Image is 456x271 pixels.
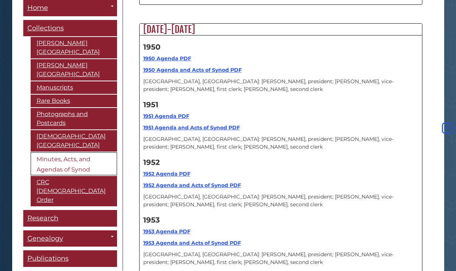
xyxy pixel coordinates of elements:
[143,55,191,62] a: 1950 Agenda PDF
[143,158,160,167] strong: 1952
[143,251,418,266] p: [GEOGRAPHIC_DATA], [GEOGRAPHIC_DATA]: [PERSON_NAME], president; [PERSON_NAME], vice-president; [P...
[27,214,58,223] span: Research
[143,135,418,151] p: [GEOGRAPHIC_DATA], [GEOGRAPHIC_DATA]: [PERSON_NAME], president; [PERSON_NAME], vice-president; [P...
[31,95,117,108] a: Rare Books
[143,124,240,131] a: 1951 Agenda and Acts of Synod PDF
[143,182,241,189] a: 1952 Agenda and Acts of Synod PDF
[23,231,117,247] a: Genealogy
[143,100,158,109] strong: 1951
[31,153,117,176] a: Minutes, Acts, and Agendas of Synod
[27,255,69,263] span: Publications
[143,216,160,224] strong: 1953
[143,67,242,73] a: 1950 Agenda and Acts of Synod PDF
[23,210,117,227] a: Research
[23,251,117,267] a: Publications
[31,131,117,152] a: [DEMOGRAPHIC_DATA][GEOGRAPHIC_DATA]
[143,193,418,209] p: [GEOGRAPHIC_DATA], [GEOGRAPHIC_DATA]: [PERSON_NAME], president; [PERSON_NAME], vice-president; [P...
[27,24,64,33] span: Collections
[143,228,191,235] a: 1953 Agenda PDF
[143,240,241,246] a: 1953 Agenda and Acts of Synod PDF
[440,125,454,132] a: Back to Top
[31,176,117,207] a: CRC [DEMOGRAPHIC_DATA] Order
[143,170,191,177] a: 1952 Agenda PDF
[143,78,418,93] p: [GEOGRAPHIC_DATA], [GEOGRAPHIC_DATA]: [PERSON_NAME], president; [PERSON_NAME], vice-president; [P...
[143,43,161,51] strong: 1950
[31,60,117,81] a: [PERSON_NAME][GEOGRAPHIC_DATA]
[23,20,117,37] a: Collections
[27,4,48,12] span: Home
[31,82,117,94] a: Manuscripts
[143,113,189,119] a: 1951 Agenda PDF
[140,24,422,35] h2: [DATE]-[DATE]
[27,235,63,243] span: Genealogy
[31,108,117,130] a: Photographs and Postcards
[31,37,117,59] a: [PERSON_NAME][GEOGRAPHIC_DATA]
